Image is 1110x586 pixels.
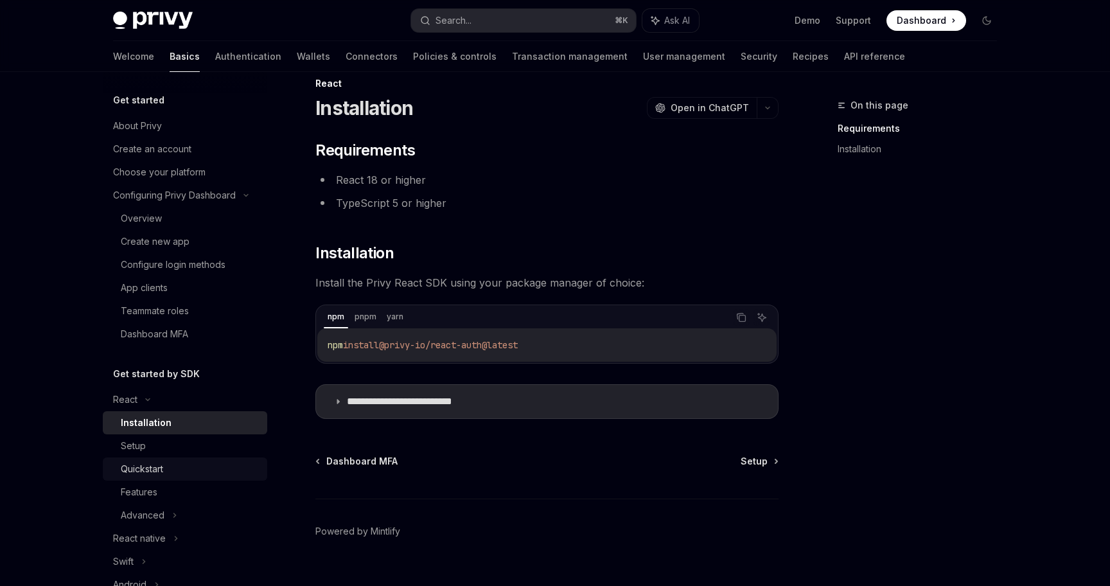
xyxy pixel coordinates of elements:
a: Create an account [103,138,267,161]
a: Features [103,481,267,504]
button: Search...⌘K [411,9,636,32]
div: App clients [121,280,168,296]
div: Configuring Privy Dashboard [113,188,236,203]
div: npm [324,309,348,324]
a: Choose your platform [103,161,267,184]
button: Ask AI [753,309,770,326]
img: dark logo [113,12,193,30]
h5: Get started by SDK [113,366,200,382]
h1: Installation [315,96,413,120]
span: npm [328,339,343,351]
a: Installation [838,139,1007,159]
div: Create new app [121,234,189,249]
span: Dashboard MFA [326,455,398,468]
span: ⌘ K [615,15,628,26]
a: Policies & controls [413,41,497,72]
div: Setup [121,438,146,454]
span: Installation [315,243,394,263]
a: About Privy [103,114,267,138]
a: Transaction management [512,41,628,72]
li: TypeScript 5 or higher [315,194,779,212]
span: install [343,339,379,351]
a: Wallets [297,41,330,72]
div: Choose your platform [113,164,206,180]
a: User management [643,41,725,72]
a: Security [741,41,777,72]
div: Teammate roles [121,303,189,319]
div: Overview [121,211,162,226]
a: Overview [103,207,267,230]
a: Requirements [838,118,1007,139]
div: Configure login methods [121,257,225,272]
a: Support [836,14,871,27]
div: React [113,392,137,407]
a: Welcome [113,41,154,72]
li: React 18 or higher [315,171,779,189]
div: Features [121,484,157,500]
a: Authentication [215,41,281,72]
div: Dashboard MFA [121,326,188,342]
span: Setup [741,455,768,468]
a: Teammate roles [103,299,267,323]
a: Create new app [103,230,267,253]
button: Open in ChatGPT [647,97,757,119]
a: Demo [795,14,820,27]
span: Ask AI [664,14,690,27]
a: Recipes [793,41,829,72]
div: yarn [383,309,407,324]
div: Quickstart [121,461,163,477]
div: Advanced [121,508,164,523]
div: pnpm [351,309,380,324]
h5: Get started [113,93,164,108]
button: Toggle dark mode [976,10,997,31]
div: React [315,77,779,90]
a: Powered by Mintlify [315,525,400,538]
div: Search... [436,13,471,28]
a: API reference [844,41,905,72]
a: Installation [103,411,267,434]
a: Setup [741,455,777,468]
a: Configure login methods [103,253,267,276]
a: App clients [103,276,267,299]
a: Dashboard MFA [103,323,267,346]
button: Copy the contents from the code block [733,309,750,326]
a: Quickstart [103,457,267,481]
div: Create an account [113,141,191,157]
a: Connectors [346,41,398,72]
span: Requirements [315,140,415,161]
a: Dashboard MFA [317,455,398,468]
div: About Privy [113,118,162,134]
a: Basics [170,41,200,72]
span: Install the Privy React SDK using your package manager of choice: [315,274,779,292]
div: Installation [121,415,172,431]
div: Swift [113,554,134,569]
button: Ask AI [642,9,699,32]
div: React native [113,531,166,546]
span: @privy-io/react-auth@latest [379,339,518,351]
a: Dashboard [886,10,966,31]
span: Open in ChatGPT [671,102,749,114]
span: On this page [850,98,908,113]
a: Setup [103,434,267,457]
span: Dashboard [897,14,946,27]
